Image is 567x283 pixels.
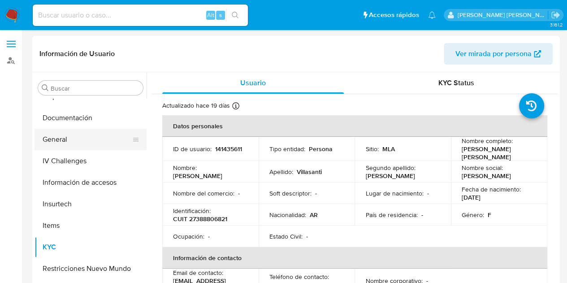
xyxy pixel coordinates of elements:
button: Insurtech [35,193,147,215]
p: [PERSON_NAME] [PERSON_NAME] [462,145,533,161]
p: [PERSON_NAME] [462,172,511,180]
th: Datos personales [162,115,547,137]
p: Nombre del comercio : [173,189,234,197]
p: Email de contacto : [173,269,223,277]
button: Restricciones Nuevo Mundo [35,258,147,279]
button: Información de accesos [35,172,147,193]
p: Persona [309,145,333,153]
button: search-icon [226,9,244,22]
p: Fecha de nacimiento : [462,185,521,193]
p: AR [310,211,318,219]
span: KYC Status [438,78,474,88]
span: Alt [207,11,214,19]
p: Género : [462,211,484,219]
span: Usuario [240,78,266,88]
p: Nacionalidad : [269,211,306,219]
span: Ver mirada por persona [455,43,532,65]
p: Teléfono de contacto : [269,273,329,281]
button: Items [35,215,147,236]
p: Soft descriptor : [269,189,312,197]
p: Actualizado hace 19 días [162,101,230,110]
p: Nombre completo : [462,137,513,145]
button: Documentación [35,107,147,129]
input: Buscar usuario o caso... [33,9,248,21]
span: s [219,11,222,19]
p: Sitio : [365,145,378,153]
a: Salir [551,10,560,20]
p: gloria.villasanti@mercadolibre.com [458,11,548,19]
p: Lugar de nacimiento : [365,189,423,197]
button: KYC [35,236,147,258]
p: MLA [382,145,394,153]
button: General [35,129,139,150]
p: - [315,189,317,197]
input: Buscar [51,84,139,92]
p: País de residencia : [365,211,417,219]
p: Estado Civil : [269,232,303,240]
p: Segundo apellido : [365,164,415,172]
p: CUIT 27388806821 [173,215,227,223]
a: Notificaciones [428,11,436,19]
p: Nombre social : [462,164,503,172]
button: Buscar [42,84,49,91]
p: Nombre : [173,164,197,172]
span: Accesos rápidos [369,10,419,20]
p: - [427,189,428,197]
p: [PERSON_NAME] [365,172,415,180]
th: Información de contacto [162,247,547,269]
p: [DATE] [462,193,480,201]
p: F [488,211,491,219]
p: [PERSON_NAME] [173,172,222,180]
p: Identificación : [173,207,211,215]
p: ID de usuario : [173,145,212,153]
p: - [306,232,308,240]
p: 141435611 [215,145,242,153]
h1: Información de Usuario [39,49,115,58]
p: Ocupación : [173,232,204,240]
p: - [238,189,240,197]
button: IV Challenges [35,150,147,172]
p: Villasanti [297,168,322,176]
p: Tipo entidad : [269,145,305,153]
button: Ver mirada por persona [444,43,553,65]
p: - [208,232,210,240]
p: Apellido : [269,168,293,176]
p: - [421,211,423,219]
